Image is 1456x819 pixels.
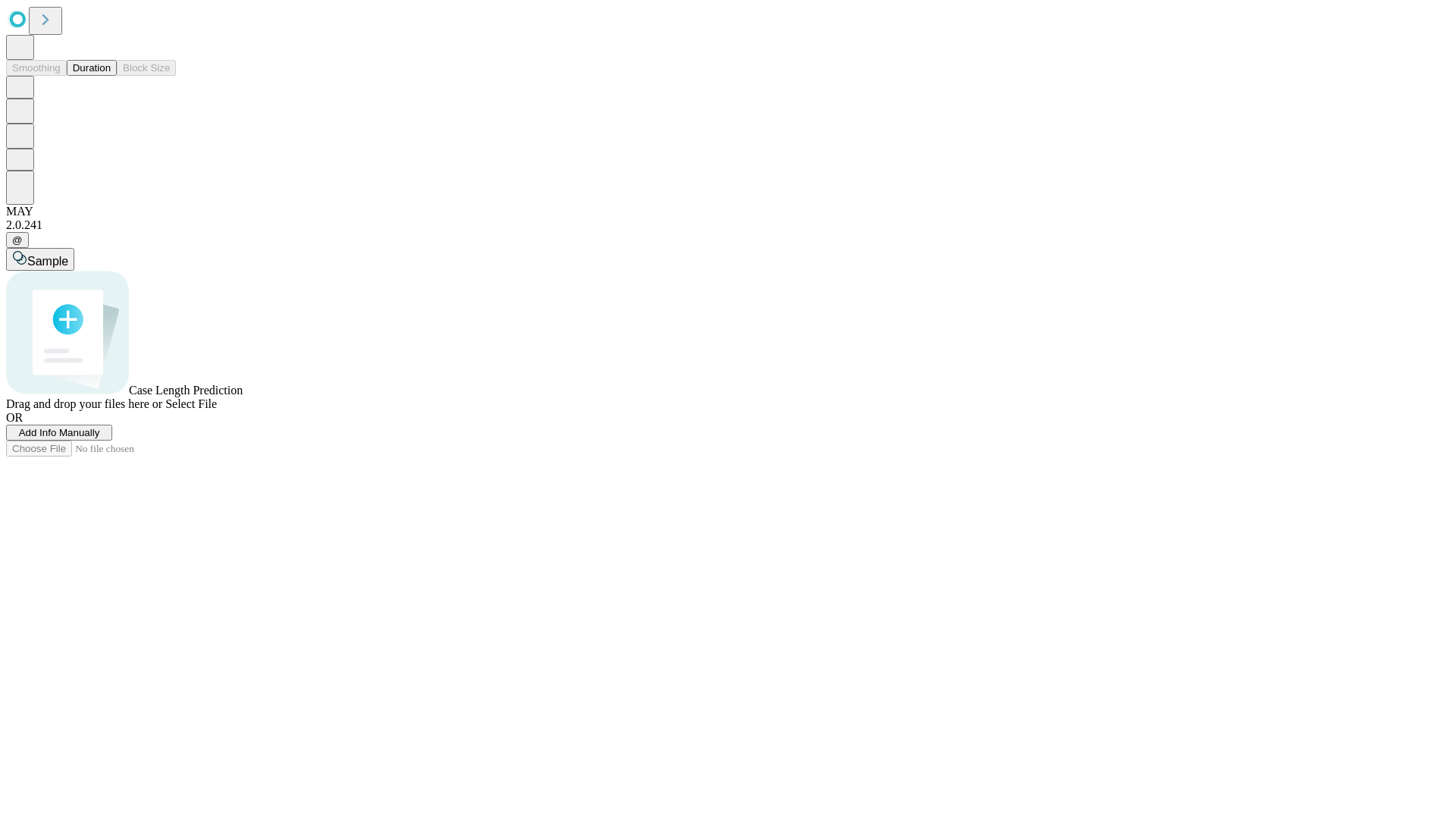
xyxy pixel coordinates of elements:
[6,425,112,441] button: Add Info Manually
[67,60,117,76] button: Duration
[6,218,1450,232] div: 2.0.241
[6,248,74,271] button: Sample
[6,232,29,248] button: @
[19,427,100,438] span: Add Info Manually
[6,397,162,410] span: Drag and drop your files here or
[27,255,68,268] span: Sample
[165,397,217,410] span: Select File
[117,60,176,76] button: Block Size
[12,234,23,246] span: @
[6,60,67,76] button: Smoothing
[6,411,23,424] span: OR
[6,205,1450,218] div: MAY
[129,384,243,397] span: Case Length Prediction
